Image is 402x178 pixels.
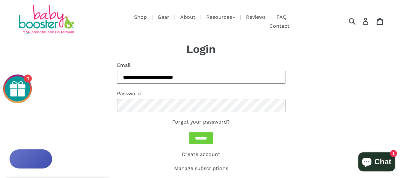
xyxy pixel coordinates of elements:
a: Manage subscriptions [174,165,228,171]
div: 1 [24,75,32,82]
button: Rewards [10,149,52,168]
button: Resources [203,12,238,22]
a: Reviews [243,13,269,21]
a: Create account [182,151,220,157]
inbox-online-store-chat: Shopify online store chat [356,152,397,173]
input: Search [351,14,368,28]
h1: Login [117,42,285,56]
img: Baby Booster Prenatal Protein Supplements [17,5,75,36]
a: Gear [154,13,173,21]
a: FAQ [273,13,290,21]
a: About [177,13,199,21]
label: Email [117,61,285,69]
a: Shop [131,13,150,21]
a: Forgot your password? [172,119,230,125]
a: Contact [266,22,293,30]
label: Password [117,90,285,97]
